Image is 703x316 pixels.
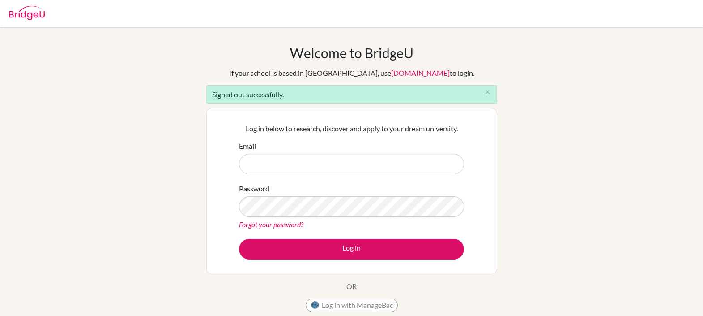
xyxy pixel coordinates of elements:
p: Log in below to research, discover and apply to your dream university. [239,123,464,134]
a: Forgot your password? [239,220,303,229]
p: OR [346,281,357,292]
label: Email [239,141,256,152]
label: Password [239,183,269,194]
img: Bridge-U [9,6,45,20]
h1: Welcome to BridgeU [290,45,413,61]
div: Signed out successfully. [206,85,497,104]
i: close [484,89,491,95]
div: If your school is based in [GEOGRAPHIC_DATA], use to login. [229,68,474,78]
button: Log in [239,239,464,260]
button: Close [479,86,497,99]
button: Log in with ManageBac [306,299,398,312]
a: [DOMAIN_NAME] [391,69,450,77]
